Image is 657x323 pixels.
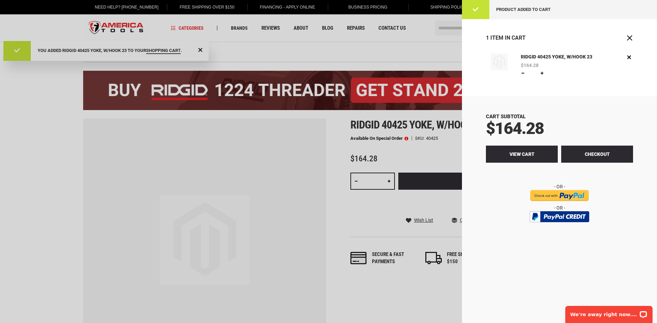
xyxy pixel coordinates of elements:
a: RIDGID 40425 YOKE, W/HOOK 23 [519,53,594,61]
a: RIDGID 40425 YOKE, W/HOOK 23 [486,53,513,77]
button: Checkout [561,146,633,163]
a: View Cart [486,146,558,163]
span: View Cart [510,151,534,157]
span: Product added to cart [496,7,551,12]
button: Close [626,35,633,41]
span: 1 [486,35,489,41]
img: RIDGID 40425 YOKE, W/HOOK 23 [491,53,508,70]
span: $164.28 [521,63,539,68]
span: $164.28 [486,119,544,138]
span: Cart Subtotal [486,113,526,120]
span: Item in Cart [490,35,526,41]
img: btn_bml_text.png [534,224,585,231]
iframe: LiveChat chat widget [561,301,657,323]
